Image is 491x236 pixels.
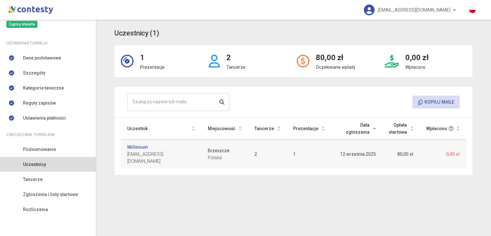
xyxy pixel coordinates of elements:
[208,154,242,161] span: Polska
[412,96,460,108] button: Kopiuj maile
[23,146,56,153] span: Podsumowanie
[316,52,355,64] h2: 80,00 zł
[6,21,37,28] span: Zapisy otwarte
[140,64,165,71] p: Prezentacje
[23,114,66,122] span: Ustawienia płatności
[405,52,428,64] h2: 0,00 zł
[382,118,420,140] th: Opłata startowa
[226,64,245,71] p: Tancerze
[121,118,201,140] th: Uczestnik
[6,131,54,138] span: Zarządzanie turniejem
[405,64,428,71] p: Wpłacono
[114,28,159,39] h3: Uczestnicy (1)
[426,125,447,132] span: Wpłacono
[23,176,43,183] span: Tancerze
[23,191,78,198] span: Zgłoszenia i listy startowe
[287,140,331,169] td: 1
[127,144,148,151] a: Millenium
[208,147,242,154] span: Brzeszcze
[382,140,420,169] td: 80,00 zł
[331,118,382,140] th: Data zgłoszenia
[23,84,64,91] span: Kategorie taneczne
[420,140,466,169] td: 0,00 zł
[23,69,45,76] span: Szczegóły
[378,3,450,17] span: [EMAIL_ADDRESS][DOMAIN_NAME]
[316,64,355,71] p: Oczekiwane wpłaty
[6,40,90,47] div: Ustawienia turnieju
[248,118,287,140] th: Tancerze
[331,140,382,169] td: 12 września 2025
[226,52,245,64] h2: 2
[140,52,165,64] h2: 1
[287,118,331,140] th: Prezentacje
[23,99,56,106] span: Reguły zapisów
[23,161,46,168] span: Uczestnicy
[23,54,61,61] span: Dane podstawowe
[201,118,248,140] th: Miejscowość
[23,206,48,213] span: Rozliczenia
[127,151,195,165] span: [EMAIL_ADDRESS][DOMAIN_NAME]
[248,140,287,169] td: 2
